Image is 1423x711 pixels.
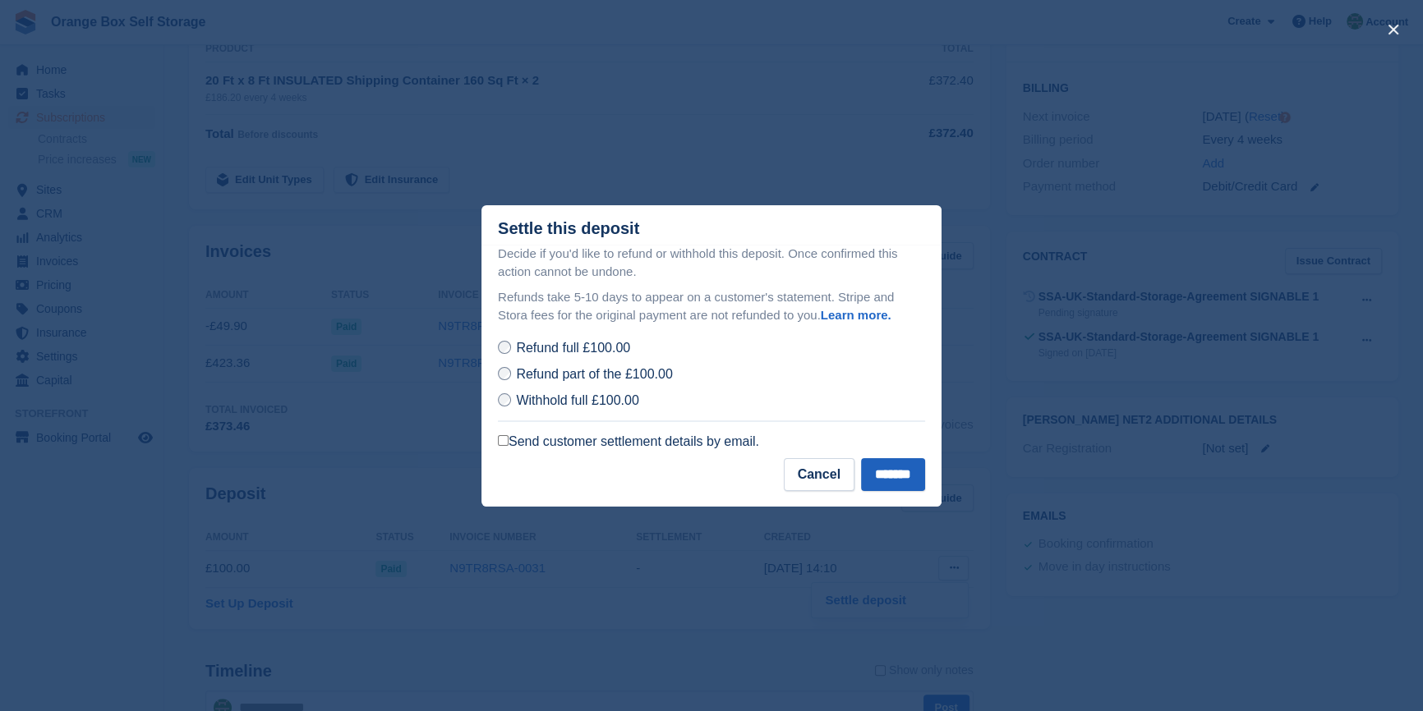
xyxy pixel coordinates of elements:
span: Refund full £100.00 [516,341,630,355]
input: Refund part of the £100.00 [498,367,511,380]
input: Withhold full £100.00 [498,393,511,406]
div: Settle this deposit [498,219,639,238]
a: Learn more. [821,308,891,322]
input: Refund full £100.00 [498,341,511,354]
p: Refunds take 5-10 days to appear on a customer's statement. Stripe and Stora fees for the origina... [498,288,925,325]
input: Send customer settlement details by email. [498,435,509,446]
button: Cancel [784,458,854,491]
p: Decide if you'd like to refund or withhold this deposit. Once confirmed this action cannot be und... [498,245,925,282]
button: close [1380,16,1407,43]
span: Withhold full £100.00 [516,393,638,407]
span: Refund part of the £100.00 [516,367,672,381]
label: Send customer settlement details by email. [498,433,759,450]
